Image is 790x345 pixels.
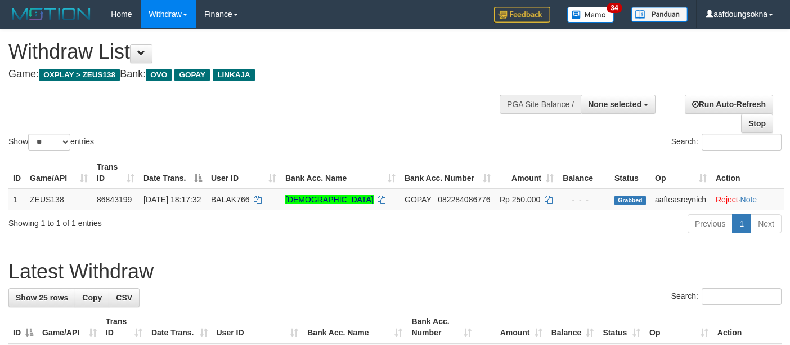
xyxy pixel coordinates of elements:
th: Game/API: activate to sort column ascending [25,157,92,189]
th: Action [713,311,782,343]
h1: Latest Withdraw [8,260,782,283]
a: Next [751,214,782,233]
th: Action [711,157,784,189]
a: CSV [109,288,140,307]
th: Amount: activate to sort column ascending [495,157,558,189]
span: GOPAY [174,69,210,81]
th: Amount: activate to sort column ascending [476,311,547,343]
th: Trans ID: activate to sort column ascending [92,157,139,189]
td: · [711,189,784,210]
th: Bank Acc. Name: activate to sort column ascending [303,311,407,343]
th: Game/API: activate to sort column ascending [38,311,101,343]
h4: Game: Bank: [8,69,515,80]
div: Showing 1 to 1 of 1 entries [8,213,321,229]
th: Balance: activate to sort column ascending [547,311,599,343]
span: 86843199 [97,195,132,204]
th: User ID: activate to sort column ascending [212,311,303,343]
a: Show 25 rows [8,288,75,307]
button: None selected [581,95,656,114]
select: Showentries [28,134,70,151]
div: PGA Site Balance / [500,95,581,114]
span: BALAK766 [211,195,250,204]
th: Date Trans.: activate to sort column descending [139,157,207,189]
img: Button%20Memo.svg [567,7,614,23]
th: User ID: activate to sort column ascending [207,157,281,189]
span: Grabbed [614,196,646,205]
th: ID: activate to sort column descending [8,311,38,343]
span: LINKAJA [213,69,255,81]
img: panduan.png [631,7,688,22]
th: Status [610,157,650,189]
th: Status: activate to sort column ascending [598,311,645,343]
img: Feedback.jpg [494,7,550,23]
span: [DATE] 18:17:32 [143,195,201,204]
span: 34 [607,3,622,13]
span: Rp 250.000 [500,195,540,204]
th: Balance [558,157,610,189]
td: 1 [8,189,25,210]
a: [DEMOGRAPHIC_DATA] [285,195,374,204]
th: Bank Acc. Number: activate to sort column ascending [407,311,475,343]
td: aafteasreynich [650,189,711,210]
label: Show entries [8,134,94,151]
span: Copy 082284086776 to clipboard [438,195,490,204]
a: Copy [75,288,109,307]
a: Run Auto-Refresh [685,95,773,114]
th: ID [8,157,25,189]
a: 1 [732,214,751,233]
th: Bank Acc. Name: activate to sort column ascending [281,157,400,189]
th: Bank Acc. Number: activate to sort column ascending [400,157,495,189]
div: - - - [563,194,605,205]
img: MOTION_logo.png [8,6,94,23]
span: Show 25 rows [16,293,68,302]
span: GOPAY [405,195,431,204]
input: Search: [702,288,782,305]
a: Reject [716,195,738,204]
span: OXPLAY > ZEUS138 [39,69,120,81]
label: Search: [671,134,782,151]
span: OVO [146,69,172,81]
label: Search: [671,288,782,305]
th: Trans ID: activate to sort column ascending [101,311,147,343]
a: Previous [688,214,733,233]
span: Copy [82,293,102,302]
th: Date Trans.: activate to sort column ascending [147,311,212,343]
a: Stop [741,114,773,133]
a: Note [740,195,757,204]
th: Op: activate to sort column ascending [645,311,713,343]
input: Search: [702,134,782,151]
td: ZEUS138 [25,189,92,210]
h1: Withdraw List [8,41,515,63]
th: Op: activate to sort column ascending [650,157,711,189]
span: CSV [116,293,132,302]
span: None selected [588,100,641,109]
